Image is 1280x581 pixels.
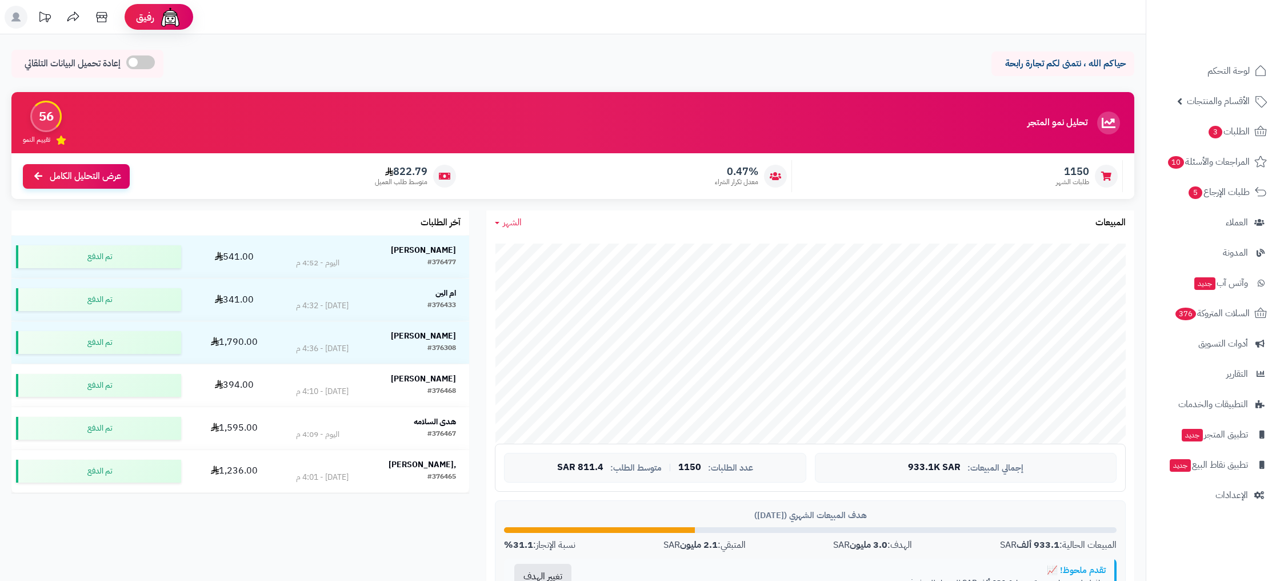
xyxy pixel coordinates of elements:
[1056,165,1089,178] span: 1150
[1153,391,1273,418] a: التطبيقات والخدمات
[1215,487,1248,503] span: الإعدادات
[610,463,662,473] span: متوسط الطلب:
[557,463,603,473] span: 811.4 SAR
[1027,118,1087,128] h3: تحليل نمو المتجر
[427,300,456,312] div: #376433
[16,331,181,354] div: تم الدفع
[427,429,456,440] div: #376467
[504,538,533,552] strong: 31.1%
[715,177,758,187] span: معدل تكرار الشراء
[296,343,349,355] div: [DATE] - 4:36 م
[1153,330,1273,357] a: أدوات التسويق
[186,278,283,321] td: 341.00
[708,463,753,473] span: عدد الطلبات:
[159,6,182,29] img: ai-face.png
[1000,57,1126,70] p: حياكم الله ، نتمنى لكم تجارة رابحة
[833,539,912,552] div: الهدف: SAR
[1226,366,1248,382] span: التقارير
[186,450,283,492] td: 1,236.00
[1153,451,1273,479] a: تطبيق نقاط البيعجديد
[1207,124,1250,140] span: الطلبات
[23,135,50,145] span: تقييم النمو
[186,236,283,278] td: 541.00
[669,463,671,472] span: |
[1187,93,1250,109] span: الأقسام والمنتجات
[427,343,456,355] div: #376308
[296,300,349,312] div: [DATE] - 4:32 م
[1153,421,1273,448] a: تطبيق المتجرجديد
[23,164,130,189] a: عرض التحليل الكامل
[680,538,718,552] strong: 2.1 مليون
[1175,307,1197,320] span: 376
[427,257,456,269] div: #376477
[296,386,349,397] div: [DATE] - 4:10 م
[1193,275,1248,291] span: وآتس آب
[391,244,456,256] strong: [PERSON_NAME]
[16,460,181,483] div: تم الدفع
[495,216,522,229] a: الشهر
[850,538,887,552] strong: 3.0 مليون
[389,459,456,471] strong: ,[PERSON_NAME]
[1188,186,1202,199] span: 5
[1153,300,1273,327] a: السلات المتروكة376
[908,463,961,473] span: 933.1K SAR
[1226,214,1248,230] span: العملاء
[16,245,181,268] div: تم الدفع
[1153,239,1273,266] a: المدونة
[1167,156,1185,169] span: 10
[1153,209,1273,236] a: العملاء
[1153,148,1273,176] a: المراجعات والأسئلة10
[1000,539,1117,552] div: المبيعات الحالية: SAR
[391,373,456,385] strong: [PERSON_NAME]
[1198,336,1248,352] span: أدوات التسويق
[1187,184,1250,200] span: طلبات الإرجاع
[1017,538,1059,552] strong: 933.1 ألف
[1181,427,1248,443] span: تطبيق المتجر
[1153,118,1273,145] a: الطلبات3
[375,177,427,187] span: متوسط طلب العميل
[414,416,456,428] strong: هدى السلامه
[136,10,154,24] span: رفيق
[421,218,461,228] h3: آخر الطلبات
[663,539,746,552] div: المتبقي: SAR
[1167,154,1250,170] span: المراجعات والأسئلة
[1207,63,1250,79] span: لوحة التحكم
[715,165,758,178] span: 0.47%
[1153,481,1273,509] a: الإعدادات
[678,463,701,473] span: 1150
[590,564,1106,576] div: تقدم ملحوظ! 📈
[967,463,1023,473] span: إجمالي المبيعات:
[503,216,522,229] span: الشهر
[16,288,181,311] div: تم الدفع
[375,165,427,178] span: 822.79
[30,6,59,31] a: تحديثات المنصة
[16,374,181,397] div: تم الدفع
[391,330,456,342] strong: [PERSON_NAME]
[1178,396,1248,412] span: التطبيقات والخدمات
[504,539,575,552] div: نسبة الإنجاز:
[1153,178,1273,206] a: طلبات الإرجاع5
[1153,269,1273,297] a: وآتس آبجديد
[296,472,349,483] div: [DATE] - 4:01 م
[25,57,121,70] span: إعادة تحميل البيانات التلقائي
[1174,305,1250,321] span: السلات المتروكة
[296,257,339,269] div: اليوم - 4:52 م
[186,321,283,364] td: 1,790.00
[1056,177,1089,187] span: طلبات الشهر
[16,417,181,440] div: تم الدفع
[186,364,283,407] td: 394.00
[504,510,1117,522] div: هدف المبيعات الشهري ([DATE])
[186,407,283,449] td: 1,595.00
[435,287,456,299] strong: ام الين
[1182,429,1203,441] span: جديد
[1169,457,1248,473] span: تطبيق نقاط البيع
[1194,277,1215,290] span: جديد
[1095,218,1126,228] h3: المبيعات
[296,429,339,440] div: اليوم - 4:09 م
[1170,459,1191,472] span: جديد
[50,170,121,183] span: عرض التحليل الكامل
[1223,245,1248,261] span: المدونة
[1153,57,1273,85] a: لوحة التحكم
[1208,125,1222,138] span: 3
[1153,360,1273,388] a: التقارير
